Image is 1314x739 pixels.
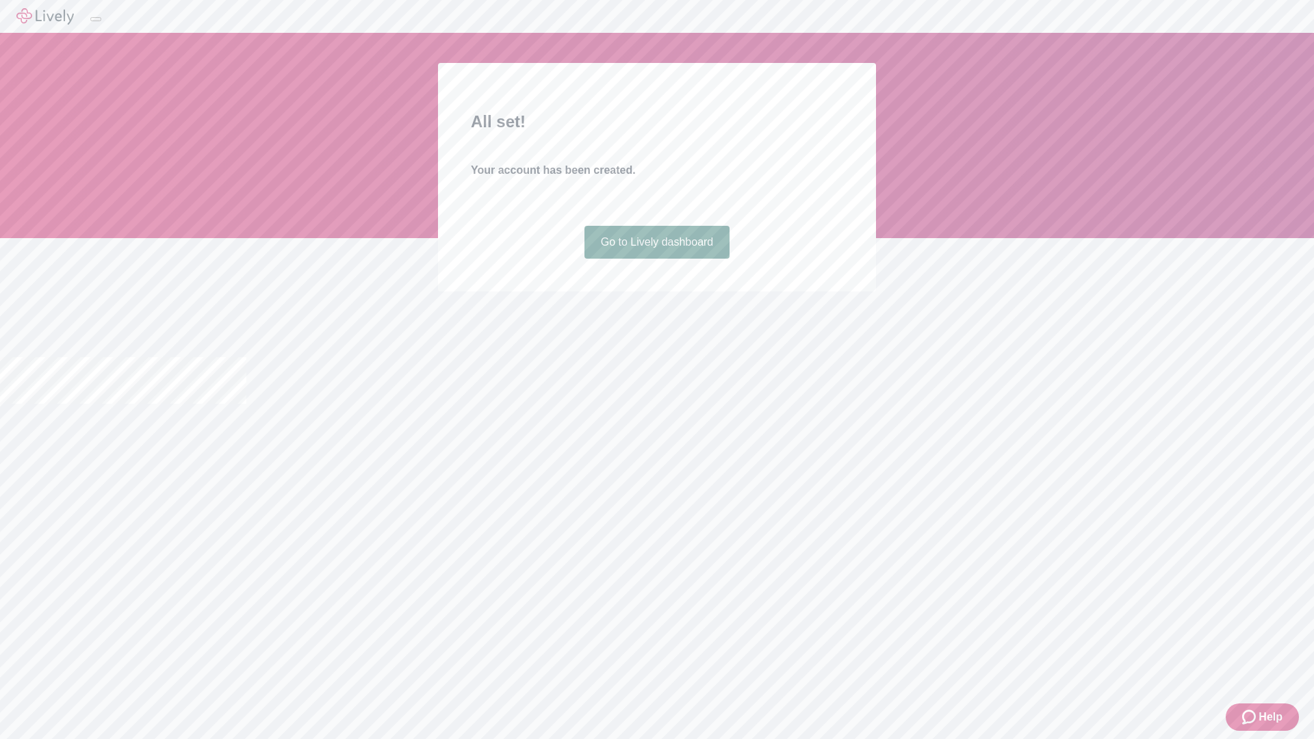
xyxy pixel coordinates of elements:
[1242,709,1259,725] svg: Zendesk support icon
[1226,703,1299,731] button: Zendesk support iconHelp
[471,162,843,179] h4: Your account has been created.
[90,17,101,21] button: Log out
[584,226,730,259] a: Go to Lively dashboard
[471,109,843,134] h2: All set!
[16,8,74,25] img: Lively
[1259,709,1283,725] span: Help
